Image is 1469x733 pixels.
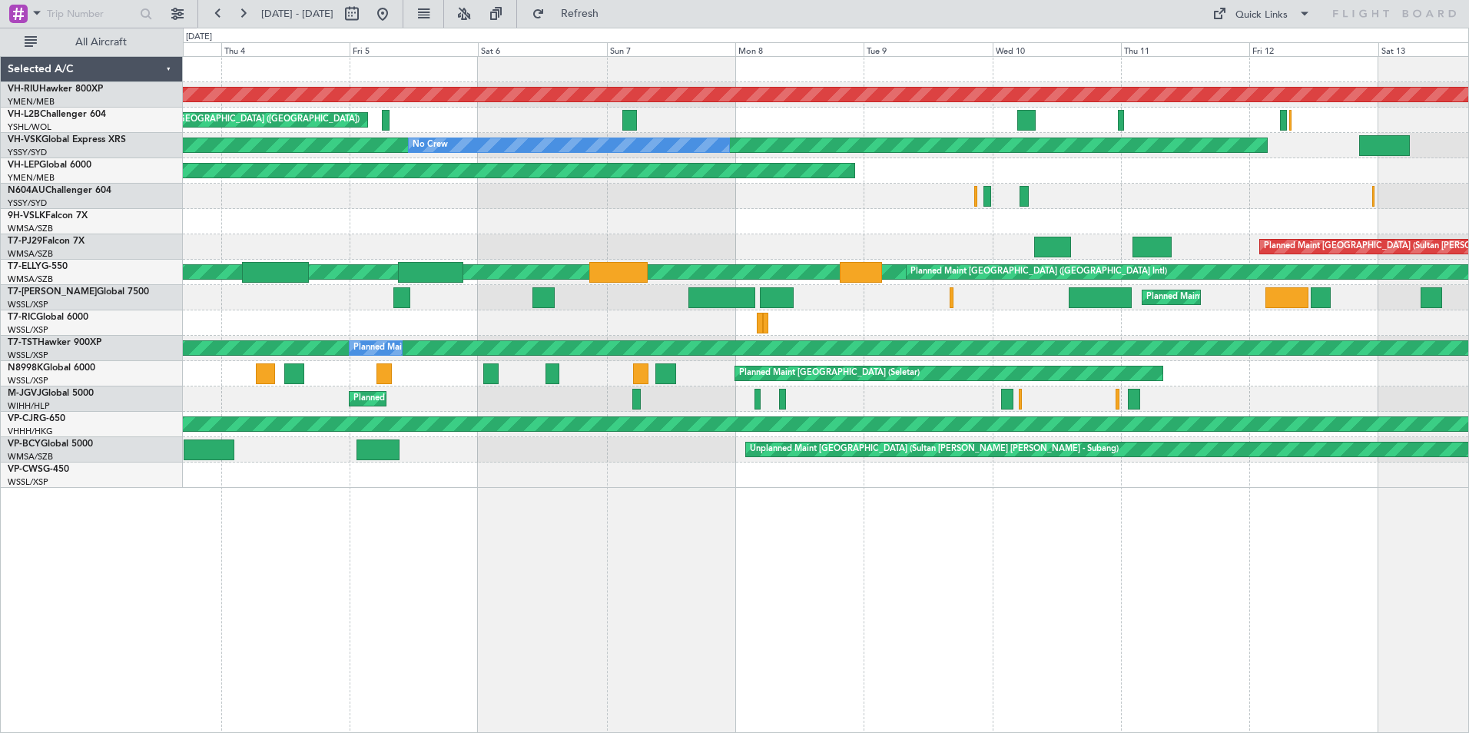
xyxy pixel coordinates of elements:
a: VH-RIUHawker 800XP [8,85,103,94]
a: 9H-VSLKFalcon 7X [8,211,88,221]
div: Thu 4 [221,42,350,56]
a: WMSA/SZB [8,248,53,260]
a: VP-CWSG-450 [8,465,69,474]
button: Quick Links [1205,2,1318,26]
span: T7-RIC [8,313,36,322]
a: VP-BCYGlobal 5000 [8,439,93,449]
span: VH-VSK [8,135,41,144]
div: [DATE] [186,31,212,44]
div: Wed 10 [993,42,1121,56]
a: YSHL/WOL [8,121,51,133]
div: Sun 7 [607,42,735,56]
a: WSSL/XSP [8,299,48,310]
a: YMEN/MEB [8,172,55,184]
div: Mon 8 [735,42,864,56]
div: Tue 9 [864,42,992,56]
a: VH-LEPGlobal 6000 [8,161,91,170]
button: All Aircraft [17,30,167,55]
a: WIHH/HLP [8,400,50,412]
span: N8998K [8,363,43,373]
a: WSSL/XSP [8,324,48,336]
a: WSSL/XSP [8,375,48,386]
a: WMSA/SZB [8,223,53,234]
span: VP-CJR [8,414,39,423]
span: Refresh [548,8,612,19]
span: VH-LEP [8,161,39,170]
div: Planned Maint [GEOGRAPHIC_DATA] ([GEOGRAPHIC_DATA] Intl) [910,260,1167,284]
span: T7-[PERSON_NAME] [8,287,97,297]
span: VH-L2B [8,110,40,119]
a: YSSY/SYD [8,197,47,209]
a: M-JGVJGlobal 5000 [8,389,94,398]
span: M-JGVJ [8,389,41,398]
input: Trip Number [47,2,135,25]
div: Sat 6 [478,42,606,56]
div: Thu 11 [1121,42,1249,56]
span: 9H-VSLK [8,211,45,221]
a: YSSY/SYD [8,147,47,158]
a: N604AUChallenger 604 [8,186,111,195]
div: No Crew [413,134,448,157]
span: VH-RIU [8,85,39,94]
div: Unplanned Maint [GEOGRAPHIC_DATA] (Sultan [PERSON_NAME] [PERSON_NAME] - Subang) [750,438,1119,461]
a: WMSA/SZB [8,451,53,463]
span: T7-PJ29 [8,237,42,246]
div: Planned Maint [GEOGRAPHIC_DATA] (Seletar) [353,387,534,410]
div: Planned Maint [353,337,410,360]
a: WSSL/XSP [8,350,48,361]
span: All Aircraft [40,37,162,48]
button: Refresh [525,2,617,26]
div: Unplanned Maint [GEOGRAPHIC_DATA] ([GEOGRAPHIC_DATA]) [107,108,360,131]
a: T7-ELLYG-550 [8,262,68,271]
a: T7-RICGlobal 6000 [8,313,88,322]
div: Planned Maint [GEOGRAPHIC_DATA] (Seletar) [739,362,920,385]
div: Fri 12 [1249,42,1378,56]
a: VP-CJRG-650 [8,414,65,423]
a: T7-PJ29Falcon 7X [8,237,85,246]
div: Quick Links [1235,8,1288,23]
span: VP-CWS [8,465,43,474]
span: T7-ELLY [8,262,41,271]
a: VHHH/HKG [8,426,53,437]
a: T7-[PERSON_NAME]Global 7500 [8,287,149,297]
a: YMEN/MEB [8,96,55,108]
div: Fri 5 [350,42,478,56]
a: WMSA/SZB [8,274,53,285]
a: T7-TSTHawker 900XP [8,338,101,347]
a: N8998KGlobal 6000 [8,363,95,373]
a: WSSL/XSP [8,476,48,488]
span: [DATE] - [DATE] [261,7,333,21]
span: T7-TST [8,338,38,347]
a: VH-VSKGlobal Express XRS [8,135,126,144]
a: VH-L2BChallenger 604 [8,110,106,119]
div: Planned Maint Dubai (Al Maktoum Intl) [1146,286,1298,309]
span: N604AU [8,186,45,195]
span: VP-BCY [8,439,41,449]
